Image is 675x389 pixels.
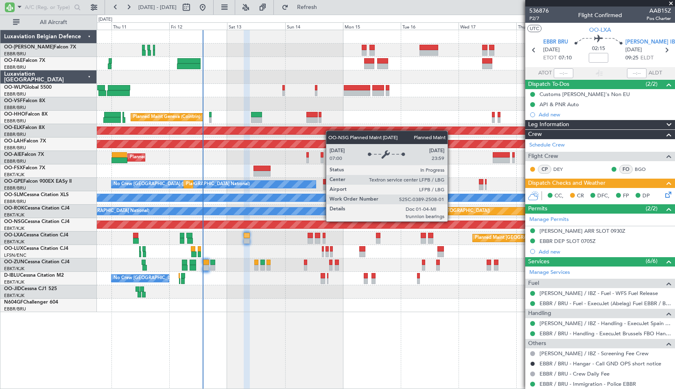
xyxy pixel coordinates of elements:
div: Planned Maint [GEOGRAPHIC_DATA] ([GEOGRAPHIC_DATA]) [475,232,603,244]
span: Handling [528,309,551,318]
a: EBBR / BRU - Handling - ExecuJet Brussels FBO Handling Abelag [540,330,671,337]
div: No Crew [GEOGRAPHIC_DATA] ([GEOGRAPHIC_DATA] National) [114,272,250,284]
span: OO-VSF [4,98,23,103]
div: No Crew [GEOGRAPHIC_DATA] ([GEOGRAPHIC_DATA] National) [114,178,250,190]
span: OO-[PERSON_NAME] [4,45,54,50]
span: OO-ELK [4,125,22,130]
span: ELDT [640,54,653,62]
a: EBKT/KJK [4,239,24,245]
span: FP [623,192,629,200]
span: ETOT [543,54,557,62]
a: Manage Permits [529,216,569,224]
span: OO-AIE [4,152,22,157]
span: DP [642,192,650,200]
span: OO-ROK [4,206,24,211]
span: (2/2) [646,204,658,213]
div: Wed 17 [459,22,516,30]
span: Dispatch Checks and Weather [528,179,605,188]
input: --:-- [554,68,573,78]
a: OO-HHOFalcon 8X [4,112,48,117]
div: Planned Maint [GEOGRAPHIC_DATA] ([GEOGRAPHIC_DATA]) [362,205,490,217]
span: OO-FSX [4,166,23,170]
div: FO [619,165,633,174]
a: [PERSON_NAME] / IBZ - Handling - ExecuJet Spain [PERSON_NAME] / IBZ [540,320,671,327]
a: OO-ROKCessna Citation CJ4 [4,206,70,211]
button: Refresh [278,1,327,14]
a: EBKT/KJK [4,279,24,285]
span: Pos Charter [647,15,671,22]
span: OO-JID [4,286,21,291]
span: OO-SLM [4,192,24,197]
div: Flight Confirmed [578,11,622,20]
input: A/C (Reg. or Type) [25,1,72,13]
a: EBKT/KJK [4,212,24,218]
div: Mon 15 [343,22,401,30]
a: EBBR / BRU - Immigration - Police EBBR [540,380,636,387]
span: [DATE] [543,46,560,54]
div: Thu 11 [111,22,169,30]
span: N604GF [4,300,23,305]
span: P2/7 [529,15,549,22]
div: Add new [539,111,671,118]
div: Add new [539,248,671,255]
a: OO-GPEFalcon 900EX EASy II [4,179,72,184]
div: Customs [PERSON_NAME]'s Non EU [540,91,630,98]
span: OO-FAE [4,58,23,63]
a: DEY [553,166,572,173]
a: [PERSON_NAME] / IBZ - Screening Fee Crew [540,350,649,357]
div: Fri 12 [169,22,227,30]
span: 09:25 [625,54,638,62]
a: D-IBLUCessna Citation M2 [4,273,64,278]
span: D-IBLU [4,273,20,278]
a: EBBR/BRU [4,64,26,70]
div: [DATE] [98,16,112,23]
a: EBBR/BRU [4,158,26,164]
span: Crew [528,130,542,139]
a: EBBR/BRU [4,306,26,312]
a: OO-NSGCessna Citation CJ4 [4,219,70,224]
span: DFC, [597,192,609,200]
button: UTC [527,25,542,32]
a: OO-SLMCessna Citation XLS [4,192,69,197]
a: EBBR/BRU [4,131,26,138]
span: [DATE] [625,46,642,54]
a: EBBR / BRU - Fuel - ExecuJet (Abelag) Fuel EBBR / BRU [540,300,671,307]
span: All Aircraft [21,20,86,25]
a: OO-VSFFalcon 8X [4,98,45,103]
span: (2/2) [646,80,658,88]
span: CR [577,192,584,200]
a: EBBR/BRU [4,118,26,124]
a: OO-FSXFalcon 7X [4,166,45,170]
span: (6/6) [646,257,658,265]
a: OO-LUXCessna Citation CJ4 [4,246,68,251]
a: EBBR/BRU [4,199,26,205]
a: EBKT/KJK [4,225,24,232]
span: OO-GPE [4,179,23,184]
a: Schedule Crew [529,141,565,149]
span: OO-LXA [589,26,611,34]
div: Planned Maint [GEOGRAPHIC_DATA] ([GEOGRAPHIC_DATA]) [130,151,258,164]
div: API & PNR Auto [540,101,579,108]
span: Fuel [528,279,539,288]
a: OO-LAHFalcon 7X [4,139,46,144]
span: Refresh [290,4,324,10]
a: EBBR/BRU [4,105,26,111]
span: 02:15 [592,45,605,53]
button: All Aircraft [9,16,88,29]
div: Thu 18 [516,22,574,30]
a: LFSN/ENC [4,252,26,258]
a: [PERSON_NAME] / IBZ - Fuel - WFS Fuel Release [540,290,658,297]
span: OO-HHO [4,112,25,117]
a: EBBR/BRU [4,185,26,191]
a: OO-LXACessna Citation CJ4 [4,233,68,238]
a: OO-JIDCessna CJ1 525 [4,286,57,291]
span: OO-LXA [4,233,23,238]
span: 536876 [529,7,549,15]
div: Sun 14 [285,22,343,30]
a: N604GFChallenger 604 [4,300,58,305]
span: ATOT [538,69,552,77]
span: ALDT [649,69,662,77]
a: OO-ELKFalcon 8X [4,125,45,130]
div: Sat 13 [227,22,285,30]
div: CP [538,165,551,174]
